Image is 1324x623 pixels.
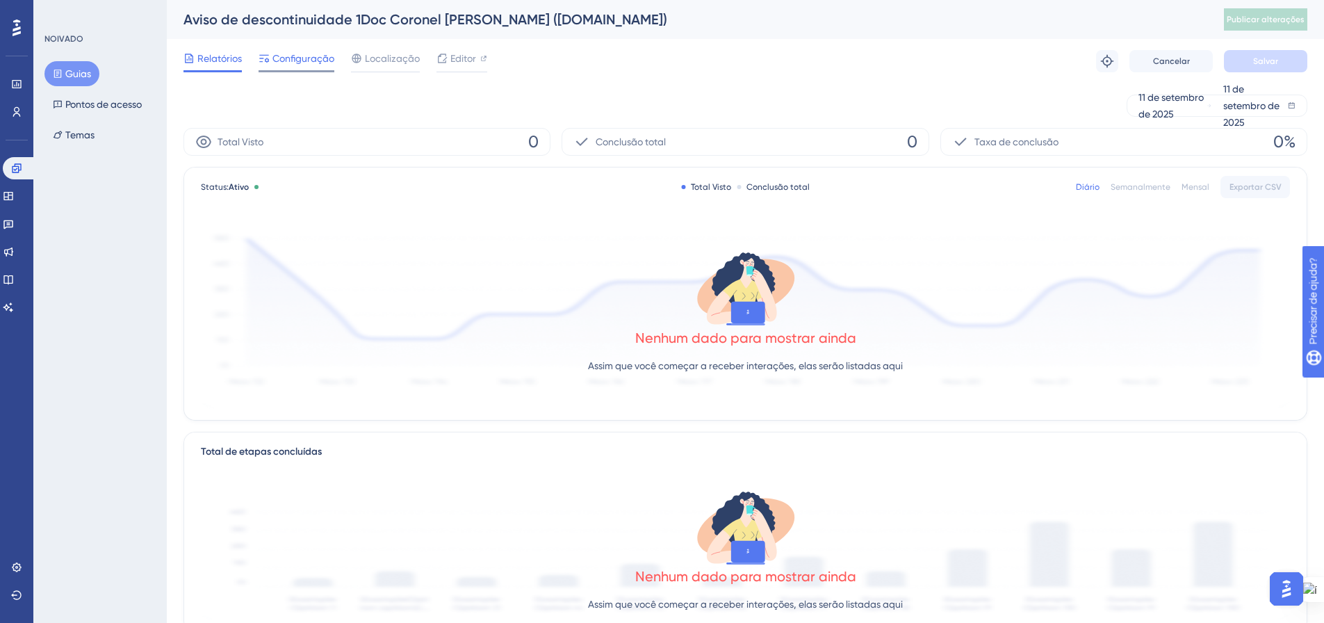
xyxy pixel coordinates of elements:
font: Guias [65,68,91,79]
font: Cancelar [1153,56,1190,66]
font: 0 [528,132,539,152]
button: Temas [44,122,103,147]
font: Exportar CSV [1229,182,1282,192]
font: Localização [365,53,420,64]
font: Total Visto [691,182,731,192]
font: 0% [1273,132,1296,152]
font: Editor [450,53,476,64]
button: Salvar [1224,50,1307,72]
font: Precisar de ajuda? [33,6,120,17]
font: Status: [201,182,229,192]
font: 0 [907,132,917,152]
font: 11 de setembro de 2025 [1223,83,1280,128]
font: Salvar [1253,56,1278,66]
font: Temas [65,129,95,140]
font: Assim que você começar a receber interações, elas serão listadas aqui [588,599,903,610]
font: Mensal [1182,182,1209,192]
font: Publicar alterações [1227,15,1305,24]
font: 11 de setembro de 2025 [1138,92,1204,120]
iframe: Iniciador do Assistente de IA do UserGuiding [1266,568,1307,610]
font: Assim que você começar a receber interações, elas serão listadas aqui [588,360,903,371]
font: Pontos de acesso [65,99,142,110]
button: Cancelar [1129,50,1213,72]
font: Nenhum dado para mostrar ainda [635,330,856,346]
font: Relatórios [197,53,242,64]
font: Configuração [272,53,334,64]
button: Guias [44,61,99,86]
button: Pontos de acesso [44,92,150,117]
font: Taxa de conclusão [974,136,1059,147]
font: Ativo [229,182,249,192]
font: Aviso de descontinuidade 1Doc Coronel [PERSON_NAME] ([DOMAIN_NAME]) [183,11,667,28]
font: Semanalmente [1111,182,1170,192]
font: Nenhum dado para mostrar ainda [635,568,856,585]
button: Publicar alterações [1224,8,1307,31]
font: Conclusão total [596,136,666,147]
font: Conclusão total [746,182,810,192]
font: Total de etapas concluídas [201,446,322,458]
font: NOIVADO [44,34,83,44]
button: Exportar CSV [1220,176,1290,198]
font: Total Visto [218,136,263,147]
font: Diário [1076,182,1100,192]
